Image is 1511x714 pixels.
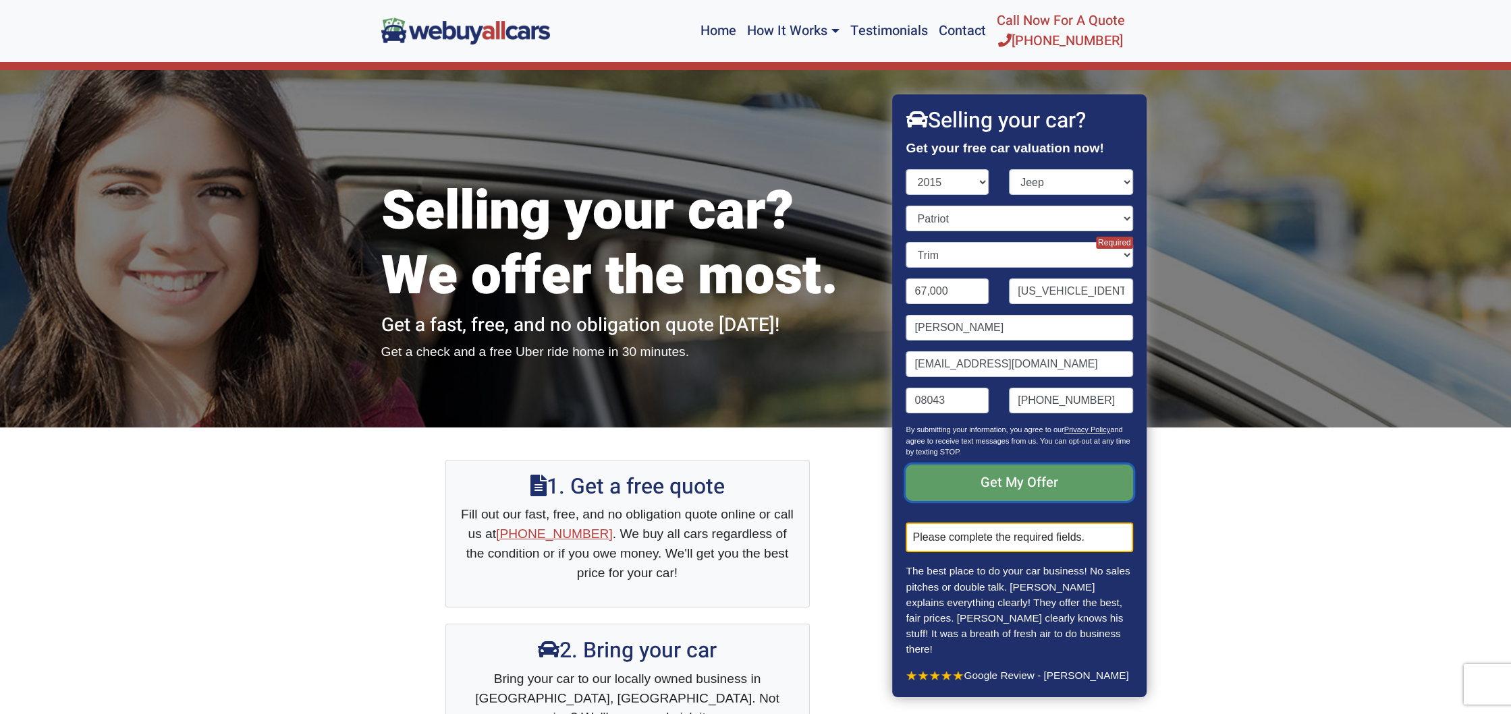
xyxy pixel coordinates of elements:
input: Zip code [906,388,989,413]
p: The best place to do your car business! No sales pitches or double talk. [PERSON_NAME] explains e... [906,563,1133,656]
input: Mileage [906,278,989,304]
h2: 2. Bring your car [460,638,796,663]
a: [PHONE_NUMBER] [496,527,613,541]
strong: Get your free car valuation now! [906,141,1104,155]
img: We Buy All Cars in NJ logo [381,18,550,44]
a: Call Now For A Quote[PHONE_NUMBER] [991,5,1130,57]
h2: 1. Get a free quote [460,474,796,500]
a: Privacy Policy [1064,425,1110,434]
a: Home [695,5,742,57]
a: Contact [933,5,991,57]
p: Fill out our fast, free, and no obligation quote online or call us at . We buy all cars regardles... [460,505,796,583]
a: How It Works [742,5,844,57]
input: Name [906,315,1133,340]
p: Get a check and a free Uber ride home in 30 minutes. [381,343,874,362]
span: Required [1096,237,1133,249]
input: Phone [1009,388,1133,413]
input: Get My Offer [906,465,1133,501]
div: Please complete the required fields. [906,523,1133,552]
form: Contact form [906,169,1133,552]
h2: Selling your car? [906,108,1133,133]
a: Testimonials [845,5,933,57]
h1: Selling your car? We offer the most. [381,179,874,309]
p: By submitting your information, you agree to our and agree to receive text messages from us. You ... [906,424,1133,465]
h2: Get a fast, free, and no obligation quote [DATE]! [381,314,874,337]
p: Google Review - [PERSON_NAME] [906,667,1133,683]
input: VIN (optional) [1009,278,1133,304]
input: Email [906,351,1133,377]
